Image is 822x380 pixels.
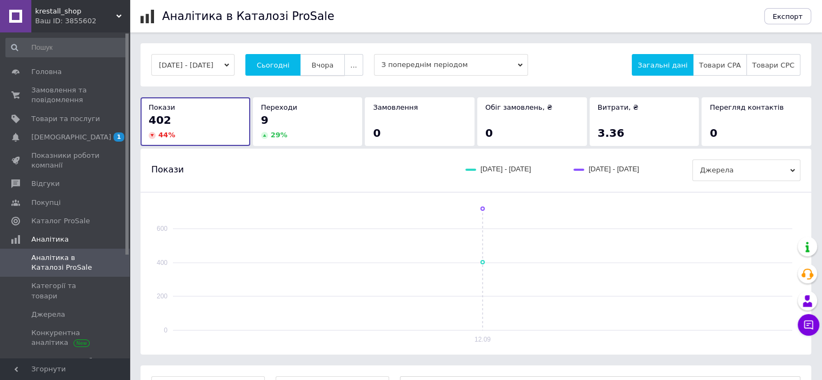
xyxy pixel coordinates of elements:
span: Каталог ProSale [31,216,90,226]
text: 0 [164,326,168,334]
span: Замовлення [373,103,418,111]
button: Чат з покупцем [798,314,819,336]
span: Перегляд контактів [710,103,784,111]
h1: Аналітика в Каталозі ProSale [162,10,334,23]
span: Переходи [261,103,297,111]
span: Обіг замовлень, ₴ [485,103,552,111]
span: krestall_shop [35,6,116,16]
span: 402 [149,114,171,126]
text: 600 [157,225,168,232]
span: [DEMOGRAPHIC_DATA] [31,132,111,142]
span: Джерела [31,310,65,319]
button: Товари CPC [746,54,800,76]
button: Експорт [764,8,812,24]
span: 0 [373,126,380,139]
span: З попереднім періодом [374,54,528,76]
button: Сьогодні [245,54,301,76]
span: Покупці [31,198,61,208]
span: Аналітика [31,235,69,244]
span: Замовлення та повідомлення [31,85,100,105]
span: Конкурентна аналітика [31,328,100,348]
text: 12.09 [475,336,491,343]
span: Вчора [311,61,333,69]
span: 44 % [158,131,175,139]
span: ... [350,61,357,69]
span: Сьогодні [257,61,290,69]
button: Загальні дані [632,54,693,76]
button: ... [344,54,363,76]
span: Товари CPA [699,61,740,69]
span: 9 [261,114,269,126]
span: Інструменти веб-аналітики [31,356,100,376]
span: 0 [710,126,717,139]
div: Ваш ID: 3855602 [35,16,130,26]
input: Пошук [5,38,128,57]
span: Товари та послуги [31,114,100,124]
span: Витрати, ₴ [598,103,639,111]
span: Показники роботи компанії [31,151,100,170]
span: Категорії та товари [31,281,100,301]
span: Загальні дані [638,61,687,69]
text: 200 [157,292,168,300]
span: 3.36 [598,126,624,139]
button: Вчора [300,54,345,76]
span: 29 % [271,131,288,139]
span: Покази [151,164,184,176]
text: 400 [157,259,168,266]
span: Товари CPC [752,61,794,69]
span: Головна [31,67,62,77]
button: [DATE] - [DATE] [151,54,235,76]
button: Товари CPA [693,54,746,76]
span: Експорт [773,12,803,21]
span: Покази [149,103,175,111]
span: Джерела [692,159,800,181]
span: Відгуки [31,179,59,189]
span: 1 [113,132,124,142]
span: 0 [485,126,493,139]
span: Аналітика в Каталозі ProSale [31,253,100,272]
